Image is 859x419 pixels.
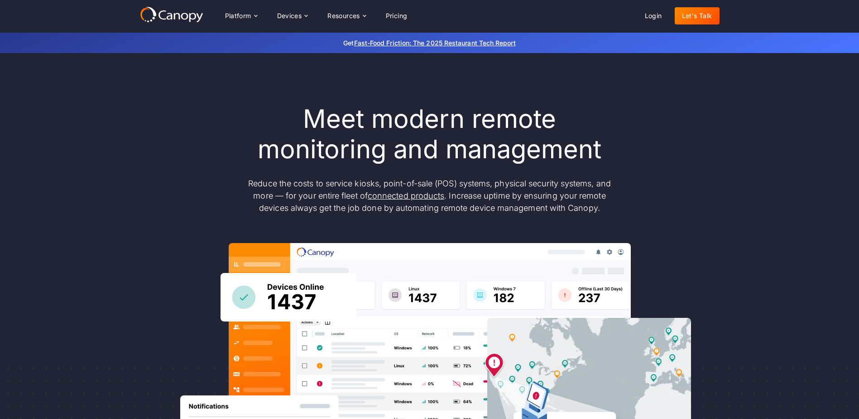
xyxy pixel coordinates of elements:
p: Reduce the costs to service kiosks, point-of-sale (POS) systems, physical security systems, and m... [240,177,620,214]
a: Login [638,7,669,24]
div: Resources [327,13,360,19]
div: Resources [320,7,373,25]
img: Canopy sees how many devices are online [221,273,356,322]
a: connected products [368,191,444,200]
div: Devices [277,13,302,19]
a: Pricing [379,7,415,24]
div: Devices [270,7,315,25]
div: Platform [225,13,251,19]
p: Get [208,38,652,48]
a: Fast-Food Friction: The 2025 Restaurant Tech Report [354,39,516,47]
h1: Meet modern remote monitoring and management [240,104,620,165]
div: Platform [218,7,264,25]
a: Let's Talk [675,7,720,24]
